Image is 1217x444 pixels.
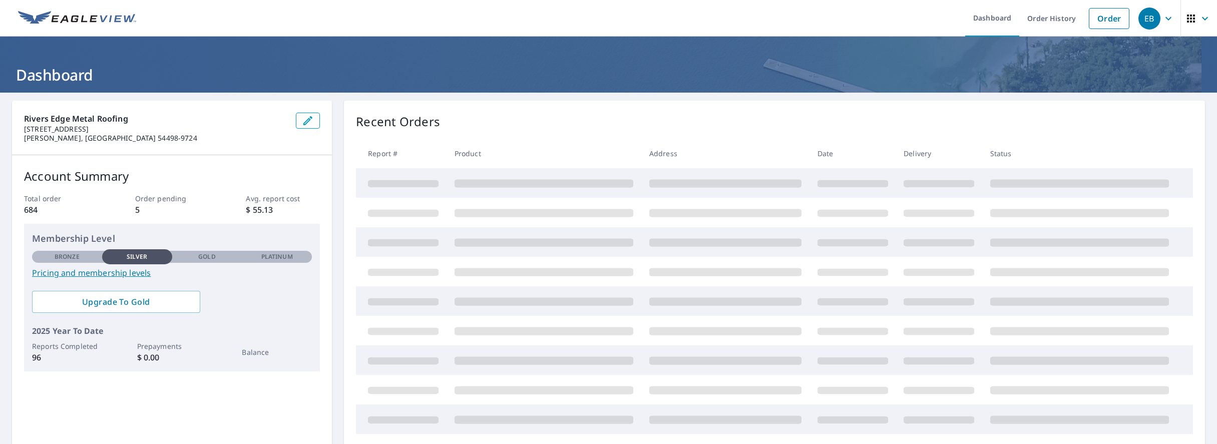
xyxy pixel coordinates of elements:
[135,193,209,204] p: Order pending
[137,351,207,363] p: $ 0.00
[32,351,102,363] p: 96
[982,139,1177,168] th: Status
[32,341,102,351] p: Reports Completed
[32,291,200,313] a: Upgrade To Gold
[356,139,447,168] th: Report #
[242,347,312,357] p: Balance
[24,167,320,185] p: Account Summary
[447,139,641,168] th: Product
[127,252,148,261] p: Silver
[24,125,288,134] p: [STREET_ADDRESS]
[135,204,209,216] p: 5
[18,11,136,26] img: EV Logo
[261,252,293,261] p: Platinum
[12,65,1205,85] h1: Dashboard
[1089,8,1129,29] a: Order
[246,204,320,216] p: $ 55.13
[356,113,440,131] p: Recent Orders
[137,341,207,351] p: Prepayments
[896,139,982,168] th: Delivery
[809,139,896,168] th: Date
[24,134,288,143] p: [PERSON_NAME], [GEOGRAPHIC_DATA] 54498-9724
[198,252,215,261] p: Gold
[32,232,312,245] p: Membership Level
[24,204,98,216] p: 684
[32,267,312,279] a: Pricing and membership levels
[641,139,809,168] th: Address
[24,193,98,204] p: Total order
[32,325,312,337] p: 2025 Year To Date
[24,113,288,125] p: Rivers Edge Metal Roofing
[40,296,192,307] span: Upgrade To Gold
[246,193,320,204] p: Avg. report cost
[55,252,80,261] p: Bronze
[1138,8,1160,30] div: EB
